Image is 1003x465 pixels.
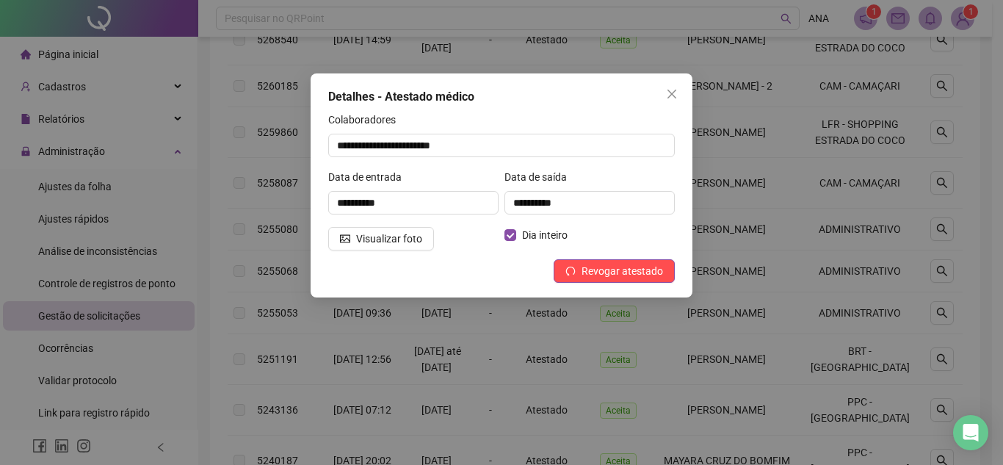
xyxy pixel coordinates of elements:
[666,88,678,100] span: close
[356,231,422,247] span: Visualizar foto
[516,227,573,243] span: Dia inteiro
[953,415,988,450] div: Open Intercom Messenger
[328,169,411,185] label: Data de entrada
[565,266,576,276] span: undo
[328,227,434,250] button: Visualizar foto
[660,82,684,106] button: Close
[328,112,405,128] label: Colaboradores
[582,263,663,279] span: Revogar atestado
[554,259,675,283] button: Revogar atestado
[504,169,576,185] label: Data de saída
[328,88,675,106] div: Detalhes - Atestado médico
[340,234,350,244] span: picture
